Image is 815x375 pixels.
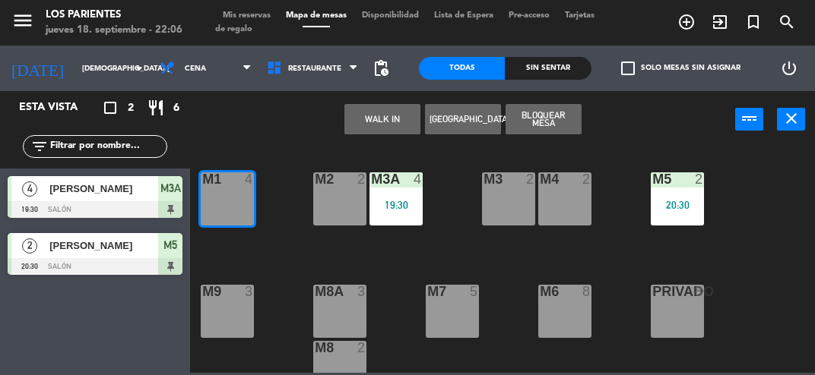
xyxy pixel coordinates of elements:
[780,59,798,77] i: power_settings_new
[484,172,484,186] div: M3
[371,172,372,186] div: M3A
[369,200,423,210] div: 19:30
[101,99,119,117] i: crop_square
[30,137,49,156] i: filter_list
[8,99,109,117] div: Esta vista
[735,108,763,131] button: power_input
[278,11,354,20] span: Mapa de mesas
[130,59,148,77] i: arrow_drop_down
[740,109,759,128] i: power_input
[777,108,805,131] button: close
[46,23,182,38] div: jueves 18. septiembre - 22:06
[505,57,591,80] div: Sin sentar
[621,61,635,75] span: check_box_outline_blank
[46,8,182,23] div: Los Parientes
[173,99,179,117] span: 6
[288,65,341,73] span: Restaurante
[582,285,591,298] div: 8
[22,181,37,197] span: 4
[782,109,801,128] i: close
[427,11,501,20] span: Lista de Espera
[695,285,704,298] div: 8
[425,104,501,134] button: [GEOGRAPHIC_DATA]
[160,179,181,197] span: M3A
[677,13,696,31] i: add_circle_outline
[582,172,591,186] div: 2
[215,11,278,20] span: Mis reservas
[711,13,729,31] i: exit_to_app
[344,104,420,134] button: WALK IN
[147,99,165,117] i: restaurant
[11,9,34,37] button: menu
[357,341,366,355] div: 2
[414,172,423,186] div: 4
[357,285,366,298] div: 3
[11,9,34,32] i: menu
[202,172,203,186] div: M1
[354,11,427,20] span: Disponibilidad
[427,285,428,298] div: M7
[49,238,158,254] span: [PERSON_NAME]
[128,99,134,117] span: 2
[185,65,206,73] span: Cena
[526,172,535,186] div: 2
[744,13,763,31] i: turned_in_not
[501,11,557,20] span: Pre-acceso
[202,285,203,298] div: M9
[49,181,158,197] span: [PERSON_NAME]
[245,172,254,186] div: 4
[470,285,479,298] div: 5
[506,104,582,134] button: Bloquear Mesa
[651,200,704,210] div: 20:30
[419,57,505,80] div: Todas
[49,138,166,155] input: Filtrar por nombre...
[621,61,740,75] label: Solo mesas sin asignar
[22,238,37,254] span: 2
[245,285,254,298] div: 3
[652,172,653,186] div: M5
[357,172,366,186] div: 2
[695,172,704,186] div: 2
[652,285,653,298] div: PRIVADO
[778,13,796,31] i: search
[372,59,390,77] span: pending_actions
[163,236,177,254] span: M5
